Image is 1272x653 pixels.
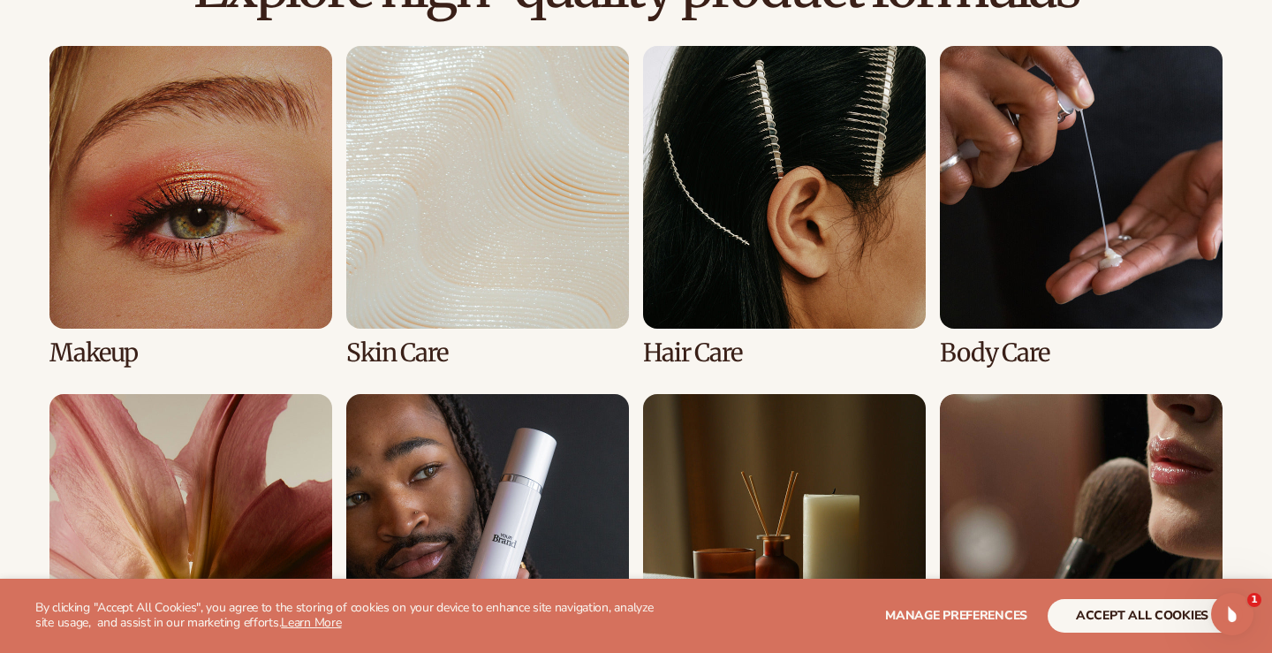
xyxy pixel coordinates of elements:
span: 1 [1247,593,1261,607]
a: Learn More [281,614,341,631]
div: 3 / 8 [643,46,926,367]
div: 1 / 8 [49,46,332,367]
button: Manage preferences [885,599,1027,633]
div: 4 / 8 [940,46,1223,367]
p: By clicking "Accept All Cookies", you agree to the storing of cookies on your device to enhance s... [35,601,664,631]
h3: Skin Care [346,339,629,367]
h3: Hair Care [643,339,926,367]
iframe: Intercom live chat [1211,593,1253,635]
div: 2 / 8 [346,46,629,367]
span: Manage preferences [885,607,1027,624]
button: accept all cookies [1048,599,1237,633]
h3: Body Care [940,339,1223,367]
h3: Makeup [49,339,332,367]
